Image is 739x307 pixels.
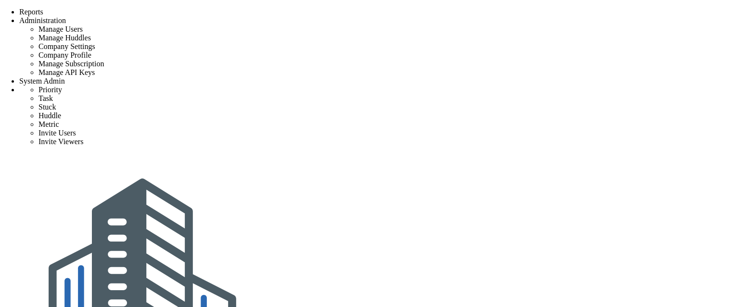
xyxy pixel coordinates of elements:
[38,42,95,50] span: Company Settings
[38,94,53,102] span: Task
[38,120,59,128] span: Metric
[38,51,91,59] span: Company Profile
[38,111,61,120] span: Huddle
[38,129,76,137] span: Invite Users
[38,86,62,94] span: Priority
[38,103,56,111] span: Stuck
[38,68,95,76] span: Manage API Keys
[19,8,43,16] span: Reports
[19,77,65,85] span: System Admin
[38,137,83,146] span: Invite Viewers
[38,34,91,42] span: Manage Huddles
[19,16,66,25] span: Administration
[38,25,83,33] span: Manage Users
[38,60,104,68] span: Manage Subscription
